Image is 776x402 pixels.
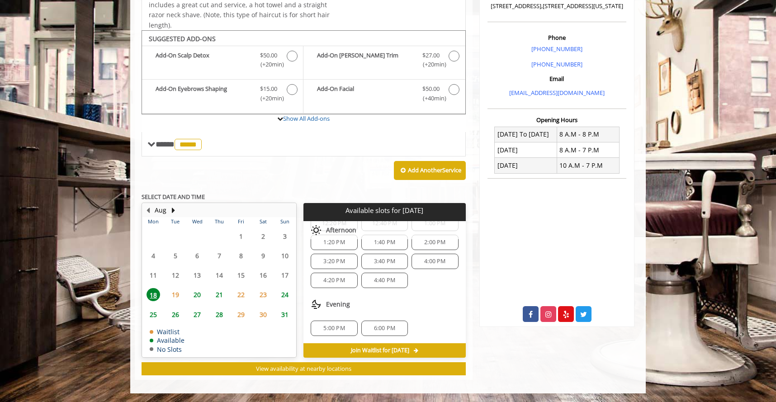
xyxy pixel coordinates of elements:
td: Select day28 [208,304,230,324]
span: 25 [147,308,160,321]
span: 4:00 PM [424,258,445,265]
b: Add-On Scalp Detox [156,51,251,70]
span: 4:40 PM [374,277,395,284]
h3: Email [490,76,624,82]
span: 27 [190,308,204,321]
span: 1:20 PM [323,239,345,246]
div: 4:20 PM [311,273,357,288]
div: 1:20 PM [311,235,357,250]
td: Select day22 [230,285,252,304]
span: (+40min ) [417,94,444,103]
span: $50.00 [260,51,277,60]
span: $27.00 [422,51,440,60]
div: The Made Man Haircut Add-onS [142,30,466,114]
span: 5:00 PM [323,325,345,332]
td: Select day31 [274,304,296,324]
td: [DATE] [495,158,557,173]
td: Waitlist [150,328,185,335]
span: (+20min ) [417,60,444,69]
label: Add-On Beard Trim [308,51,460,72]
th: Tue [164,217,186,226]
td: Select day19 [164,285,186,304]
td: 8 A.M - 7 P.M [557,142,619,158]
th: Thu [208,217,230,226]
div: 4:00 PM [412,254,458,269]
th: Sat [252,217,274,226]
a: [PHONE_NUMBER] [531,45,582,53]
span: Afternoon [326,227,356,234]
th: Fri [230,217,252,226]
td: Select day29 [230,304,252,324]
b: Add-On Facial [317,84,413,103]
div: 3:40 PM [361,254,408,269]
td: Select day30 [252,304,274,324]
div: 4:40 PM [361,273,408,288]
div: 3:20 PM [311,254,357,269]
th: Sun [274,217,296,226]
span: 29 [234,308,248,321]
button: Next Month [170,205,177,215]
span: $15.00 [260,84,277,94]
span: $50.00 [422,84,440,94]
span: 23 [256,288,270,301]
span: 2:00 PM [424,239,445,246]
td: No Slots [150,346,185,353]
div: 5:00 PM [311,321,357,336]
th: Wed [186,217,208,226]
button: Aug [155,205,166,215]
span: 19 [169,288,182,301]
img: evening slots [311,299,322,310]
h3: Opening Hours [487,117,626,123]
span: 3:20 PM [323,258,345,265]
span: 31 [278,308,292,321]
div: 1:40 PM [361,235,408,250]
div: 6:00 PM [361,321,408,336]
p: Available slots for [DATE] [307,207,462,214]
button: Previous Month [144,205,151,215]
a: [EMAIL_ADDRESS][DOMAIN_NAME] [509,89,605,97]
td: Select day24 [274,285,296,304]
a: [PHONE_NUMBER] [531,60,582,68]
td: [DATE] [495,142,557,158]
td: Select day23 [252,285,274,304]
td: 8 A.M - 8 P.M [557,127,619,142]
label: Add-On Facial [308,84,460,105]
div: 2:00 PM [412,235,458,250]
button: Add AnotherService [394,161,466,180]
td: Select day27 [186,304,208,324]
td: Select day18 [142,285,164,304]
span: Join Waitlist for [DATE] [351,347,409,354]
h3: Phone [490,34,624,41]
b: Add-On [PERSON_NAME] Trim [317,51,413,70]
span: 18 [147,288,160,301]
p: [STREET_ADDRESS],[STREET_ADDRESS][US_STATE] [490,1,624,11]
td: Select day26 [164,304,186,324]
span: Evening [326,301,350,308]
td: Select day21 [208,285,230,304]
span: 3:40 PM [374,258,395,265]
span: 30 [256,308,270,321]
button: View availability at nearby locations [142,362,466,375]
td: Select day25 [142,304,164,324]
span: (+20min ) [256,60,282,69]
span: 4:20 PM [323,277,345,284]
td: 10 A.M - 7 P.M [557,158,619,173]
span: 20 [190,288,204,301]
label: Add-On Eyebrows Shaping [147,84,298,105]
td: [DATE] To [DATE] [495,127,557,142]
b: SUGGESTED ADD-ONS [149,34,216,43]
th: Mon [142,217,164,226]
b: Add-On Eyebrows Shaping [156,84,251,103]
span: 21 [213,288,226,301]
span: 1:40 PM [374,239,395,246]
span: View availability at nearby locations [256,364,351,373]
span: (+20min ) [256,94,282,103]
b: SELECT DATE AND TIME [142,193,205,201]
td: Available [150,337,185,344]
td: Select day20 [186,285,208,304]
span: 26 [169,308,182,321]
label: Add-On Scalp Detox [147,51,298,72]
b: Add Another Service [408,166,461,174]
span: 28 [213,308,226,321]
